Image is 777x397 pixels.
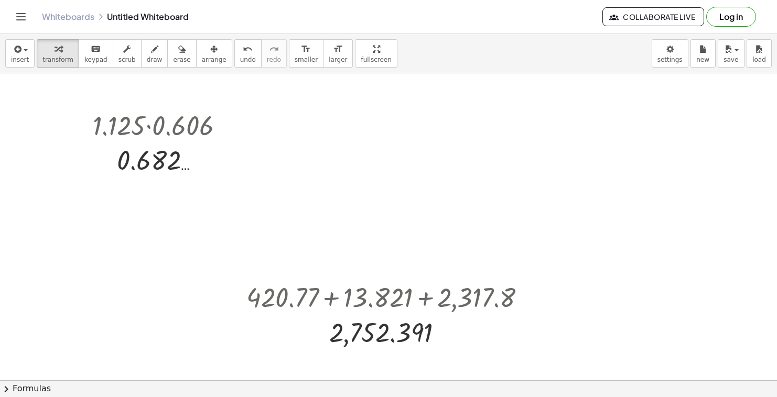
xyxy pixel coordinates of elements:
i: format_size [333,43,343,56]
button: insert [5,39,35,68]
button: save [718,39,744,68]
button: format_sizelarger [323,39,353,68]
span: save [724,56,738,63]
button: Log in [706,7,756,27]
button: fullscreen [355,39,397,68]
a: Whiteboards [42,12,94,22]
span: transform [42,56,73,63]
i: format_size [301,43,311,56]
button: undoundo [234,39,262,68]
button: load [747,39,772,68]
span: larger [329,56,347,63]
span: undo [240,56,256,63]
span: draw [147,56,163,63]
button: new [690,39,716,68]
i: redo [269,43,279,56]
button: Collaborate Live [602,7,704,26]
span: new [696,56,709,63]
button: Toggle navigation [13,8,29,25]
span: scrub [118,56,136,63]
span: insert [11,56,29,63]
i: keyboard [91,43,101,56]
button: scrub [113,39,142,68]
span: smaller [295,56,318,63]
button: settings [652,39,688,68]
span: Collaborate Live [611,12,695,21]
button: keyboardkeypad [79,39,113,68]
span: settings [657,56,683,63]
span: keypad [84,56,107,63]
button: transform [37,39,79,68]
i: undo [243,43,253,56]
span: erase [173,56,190,63]
span: arrange [202,56,226,63]
span: load [752,56,766,63]
button: format_sizesmaller [289,39,323,68]
button: arrange [196,39,232,68]
span: fullscreen [361,56,391,63]
button: erase [167,39,196,68]
button: redoredo [261,39,287,68]
span: redo [267,56,281,63]
button: draw [141,39,168,68]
